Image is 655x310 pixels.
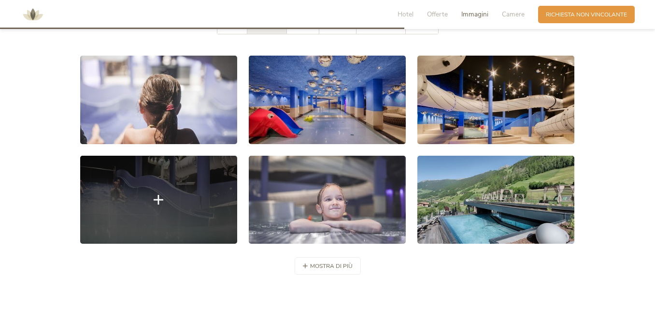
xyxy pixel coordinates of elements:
[502,10,525,19] span: Camere
[18,12,47,17] a: AMONTI & LUNARIS Wellnessresort
[398,10,413,19] span: Hotel
[427,10,448,19] span: Offerte
[461,10,488,19] span: Immagini
[546,11,627,19] span: Richiesta non vincolante
[310,262,353,270] span: mostra di più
